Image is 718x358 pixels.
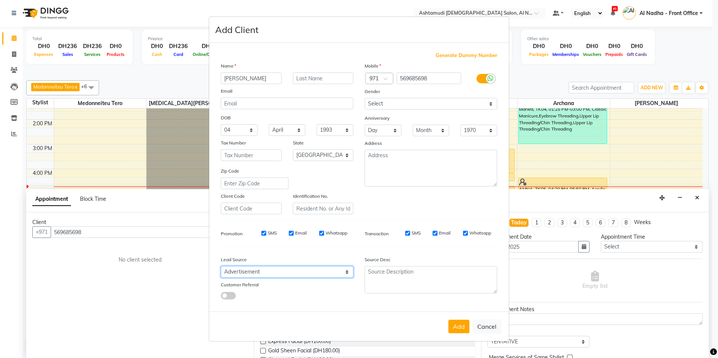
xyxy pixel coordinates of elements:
label: Mobile [365,63,381,69]
label: Email [439,230,451,236]
label: Email [295,230,307,236]
input: Last Name [293,72,354,84]
label: Whatsapp [326,230,347,236]
label: Source Desc [365,256,391,263]
label: Zip Code [221,168,239,174]
label: DOB [221,114,231,121]
input: First Name [221,72,282,84]
label: Address [365,140,382,147]
input: Resident No. or Any Id [293,203,354,214]
label: Customer Referral [221,281,259,288]
button: Cancel [472,319,501,334]
button: Add [448,320,469,333]
input: Email [221,98,353,109]
input: Tax Number [221,149,282,161]
label: SMS [268,230,277,236]
input: Client Code [221,203,282,214]
h4: Add Client [215,23,258,36]
label: Tax Number [221,140,246,146]
label: SMS [412,230,421,236]
label: Transaction [365,230,389,237]
label: Promotion [221,230,243,237]
label: Email [221,88,232,95]
label: Whatsapp [469,230,491,236]
label: Identification No. [293,193,328,200]
span: Generate Dummy Number [436,52,497,59]
input: Mobile [397,72,462,84]
label: Name [221,63,236,69]
label: State [293,140,304,146]
label: Client Code [221,193,245,200]
input: Enter Zip Code [221,177,288,189]
label: Lead Source [221,256,247,263]
label: Gender [365,88,380,95]
label: Anniversary [365,115,389,122]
